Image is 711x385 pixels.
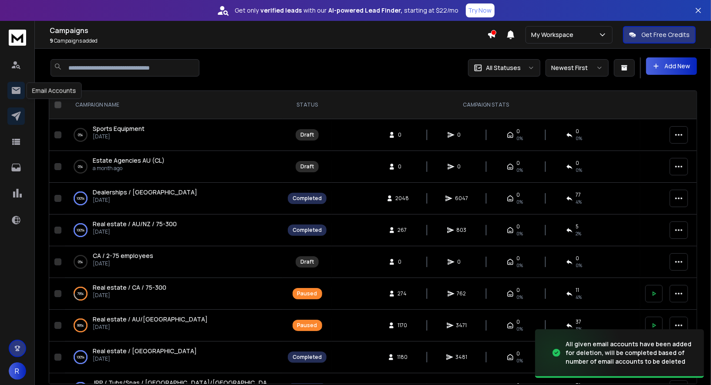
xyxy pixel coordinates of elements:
[641,30,690,39] p: Get Free Credits
[516,287,520,294] span: 0
[546,59,609,77] button: Newest First
[516,350,520,357] span: 0
[9,30,26,46] img: logo
[93,260,153,267] p: [DATE]
[466,3,495,17] button: Try Now
[516,262,523,269] span: 0%
[93,355,197,362] p: [DATE]
[576,160,579,167] span: 0
[93,251,153,260] a: CA / 2-75 employees
[77,226,84,234] p: 100 %
[576,198,582,205] span: 4 %
[93,156,165,165] a: Estate Agencies AU (CL)
[516,318,520,325] span: 0
[93,133,145,140] p: [DATE]
[516,230,523,237] span: 0%
[93,124,145,133] a: Sports Equipment
[77,353,84,362] p: 100 %
[65,278,283,310] td: 79%Real estate / CA / 75-300[DATE]
[516,160,520,167] span: 0
[293,227,322,234] div: Completed
[300,131,314,138] div: Draft
[50,37,487,44] p: Campaigns added
[93,197,197,204] p: [DATE]
[646,57,697,75] button: Add New
[455,195,468,202] span: 6047
[566,340,694,366] div: All given email accounts have been added for deletion, will be completed based of number of email...
[93,188,197,196] span: Dealerships / [GEOGRAPHIC_DATA]
[329,6,403,15] strong: AI-powered Lead Finder,
[93,165,165,172] p: a month ago
[576,318,581,325] span: 37
[576,135,582,142] span: 0%
[50,37,53,44] span: 9
[457,163,466,170] span: 0
[576,167,582,174] span: 0%
[93,220,177,228] span: Real estate / AU/NZ / 75-300
[93,347,197,355] a: Real estate / [GEOGRAPHIC_DATA]
[65,183,283,214] td: 100%Dealerships / [GEOGRAPHIC_DATA][DATE]
[93,228,177,235] p: [DATE]
[456,354,468,361] span: 3481
[516,223,520,230] span: 0
[77,194,84,203] p: 100 %
[293,354,322,361] div: Completed
[576,287,579,294] span: 11
[457,131,466,138] span: 0
[486,64,521,72] p: All Statuses
[398,131,407,138] span: 0
[65,341,283,373] td: 100%Real estate / [GEOGRAPHIC_DATA][DATE]
[576,128,579,135] span: 0
[623,26,696,44] button: Get Free Credits
[398,258,407,265] span: 0
[93,283,166,292] a: Real estate / CA / 75-300
[332,91,640,119] th: CAMPAIGN STATS
[65,91,283,119] th: CAMPAIGN NAME
[261,6,302,15] strong: verified leads
[516,135,523,142] span: 0%
[283,91,332,119] th: STATUS
[93,220,177,228] a: Real estate / AU/NZ / 75-300
[9,362,26,380] button: R
[297,290,317,297] div: Paused
[516,357,523,364] span: 0%
[516,294,523,301] span: 0%
[516,255,520,262] span: 0
[398,227,407,234] span: 267
[297,322,317,329] div: Paused
[576,262,582,269] span: 0%
[300,163,314,170] div: Draft
[396,195,409,202] span: 2048
[93,347,197,355] span: Real estate / [GEOGRAPHIC_DATA]
[65,214,283,246] td: 100%Real estate / AU/NZ / 75-300[DATE]
[235,6,459,15] p: Get only with our starting at $22/mo
[300,258,314,265] div: Draft
[398,163,407,170] span: 0
[398,322,407,329] span: 1170
[27,82,82,99] div: Email Accounts
[93,315,208,323] span: Real estate / AU/[GEOGRAPHIC_DATA]
[93,315,208,324] a: Real estate / AU/[GEOGRAPHIC_DATA]
[576,294,582,301] span: 4 %
[65,151,283,183] td: 0%Estate Agencies AU (CL)a month ago
[398,290,407,297] span: 274
[93,292,166,299] p: [DATE]
[576,223,579,230] span: 5
[78,289,84,298] p: 79 %
[65,310,283,341] td: 99%Real estate / AU/[GEOGRAPHIC_DATA][DATE]
[293,195,322,202] div: Completed
[535,327,622,379] img: image
[78,258,83,266] p: 0 %
[397,354,408,361] span: 1180
[65,119,283,151] td: 0%Sports Equipment[DATE]
[78,321,84,330] p: 99 %
[457,227,467,234] span: 803
[516,198,523,205] span: 0%
[576,255,579,262] span: 0
[93,324,208,331] p: [DATE]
